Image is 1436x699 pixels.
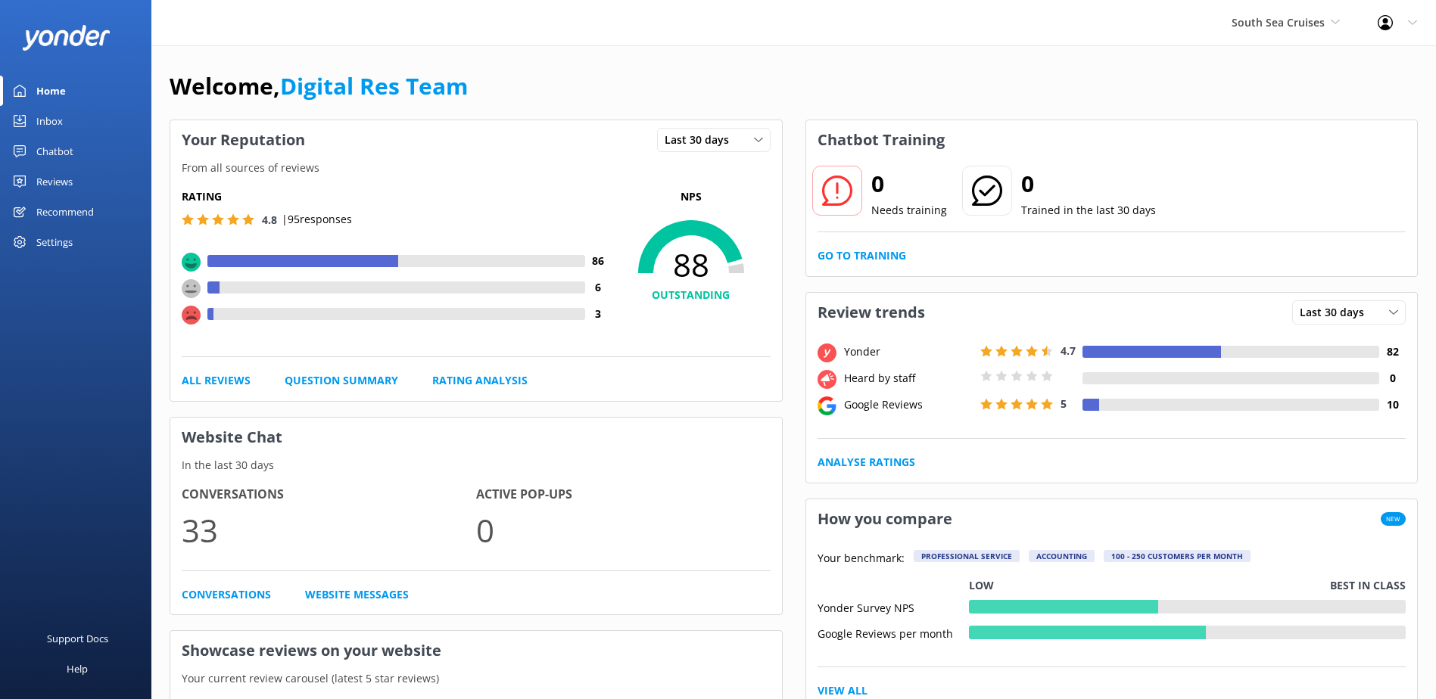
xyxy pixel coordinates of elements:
[818,550,905,568] p: Your benchmark:
[840,396,977,413] div: Google Reviews
[871,166,947,202] h2: 0
[170,160,782,176] p: From all sources of reviews
[1379,370,1406,387] h4: 0
[818,682,868,699] a: View All
[36,136,73,166] div: Chatbot
[1061,343,1076,358] span: 4.7
[67,654,88,684] div: Help
[840,370,977,387] div: Heard by staff
[1021,166,1156,202] h2: 0
[818,600,969,614] div: Yonder Survey NPS
[806,499,964,539] h3: How you compare
[585,279,612,296] h4: 6
[818,454,915,471] a: Analyse Ratings
[840,343,977,360] div: Yonder
[36,197,94,227] div: Recommend
[1232,15,1325,30] span: South Sea Cruises
[170,631,782,670] h3: Showcase reviews on your website
[1379,396,1406,413] h4: 10
[182,188,612,205] h5: Rating
[1381,512,1406,526] span: New
[585,306,612,322] h4: 3
[23,25,110,50] img: yonder-white-logo.png
[36,227,73,257] div: Settings
[432,372,528,389] a: Rating Analysis
[1379,343,1406,360] h4: 82
[280,70,468,101] a: Digital Res Team
[1330,577,1406,594] p: Best in class
[806,293,936,332] h3: Review trends
[1300,304,1373,321] span: Last 30 days
[612,188,771,205] p: NPS
[170,457,782,474] p: In the last 30 days
[182,372,251,389] a: All Reviews
[1021,202,1156,219] p: Trained in the last 30 days
[806,120,956,160] h3: Chatbot Training
[36,106,63,136] div: Inbox
[476,485,771,505] h4: Active Pop-ups
[871,202,947,219] p: Needs training
[182,485,476,505] h4: Conversations
[262,213,277,227] span: 4.8
[818,247,906,264] a: Go to Training
[170,68,468,104] h1: Welcome,
[170,120,316,160] h3: Your Reputation
[1029,550,1095,562] div: Accounting
[36,76,66,106] div: Home
[36,166,73,197] div: Reviews
[914,550,1020,562] div: Professional Service
[476,505,771,555] p: 0
[282,211,352,228] p: | 95 responses
[182,505,476,555] p: 33
[1104,550,1251,562] div: 100 - 250 customers per month
[585,253,612,269] h4: 86
[47,623,108,654] div: Support Docs
[182,586,271,603] a: Conversations
[665,132,738,148] span: Last 30 days
[170,418,782,457] h3: Website Chat
[1061,396,1067,411] span: 5
[612,287,771,303] h4: OUTSTANDING
[170,670,782,687] p: Your current review carousel (latest 5 star reviews)
[612,246,771,284] span: 88
[285,372,398,389] a: Question Summary
[305,586,409,603] a: Website Messages
[818,626,969,639] div: Google Reviews per month
[969,577,994,594] p: Low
